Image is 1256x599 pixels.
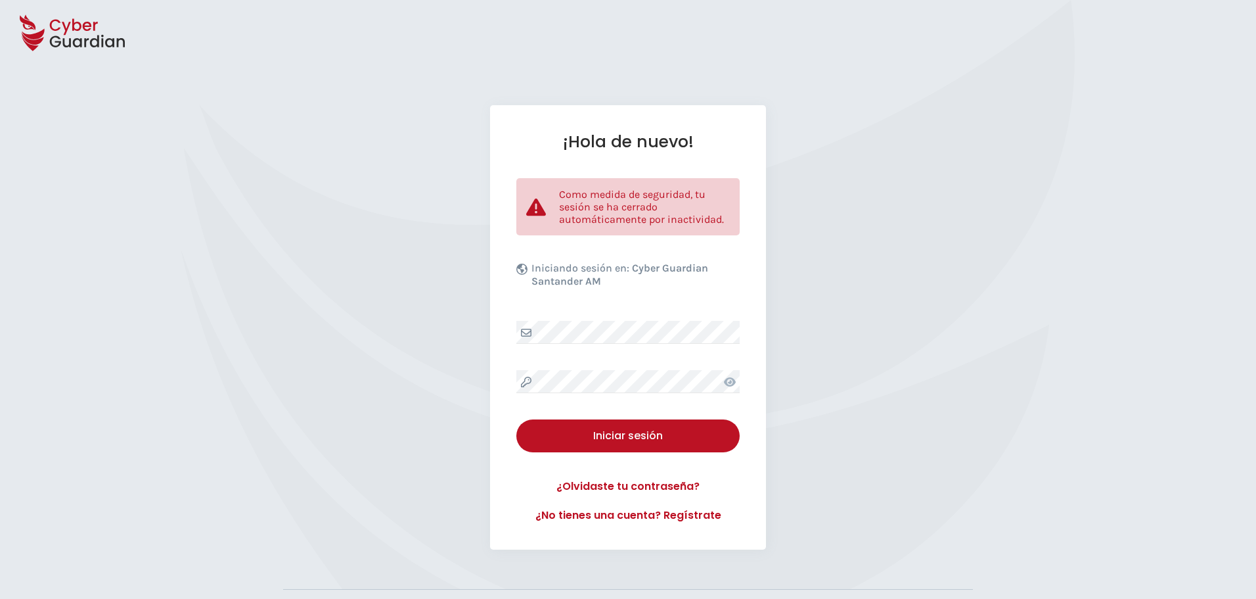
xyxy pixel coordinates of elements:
button: Iniciar sesión [516,419,740,452]
p: Iniciando sesión en: [531,262,736,295]
a: ¿Olvidaste tu contraseña? [516,479,740,494]
p: Como medida de seguridad, tu sesión se ha cerrado automáticamente por inactividad. [559,188,730,226]
h1: ¡Hola de nuevo! [516,132,740,152]
div: Iniciar sesión [526,428,730,444]
b: Cyber Guardian Santander AM [531,262,708,287]
a: ¿No tienes una cuenta? Regístrate [516,508,740,523]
